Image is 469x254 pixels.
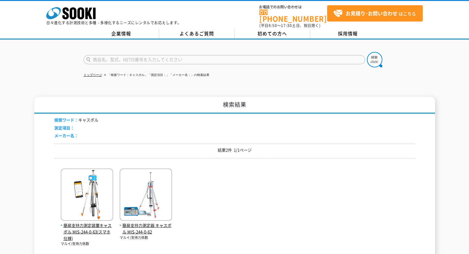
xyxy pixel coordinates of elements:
[367,52,382,67] img: btn_search.png
[54,117,78,123] span: 検索ワード：
[54,117,98,123] li: キャスポル
[34,97,435,114] h1: 検索結果
[259,10,327,22] a: [PHONE_NUMBER]
[120,222,172,235] span: 簡易支持力測定器 キャスポル MIS-244-0-62
[120,216,172,235] a: 簡易支持力測定器 キャスポル MIS-244-0-62
[84,73,102,77] a: トップページ
[84,29,159,38] a: 企業情報
[54,125,74,131] span: 測定項目：
[327,5,423,22] a: お見積り･お問い合わせはこちら
[333,9,416,18] span: はこちら
[259,23,320,28] span: (平日 ～ 土日、祝日除く)
[159,29,235,38] a: よくあるご質問
[61,222,113,241] span: 簡易支持力測定装置キャスポル MIS-244-0-63(スマホ仕様)
[61,216,113,241] a: 簡易支持力測定装置キャスポル MIS-244-0-63(スマホ仕様)
[54,133,78,138] span: メーカー名：
[54,147,415,153] p: 結果2件 1/1ページ
[61,169,113,222] img: MIS-244-0-63(スマホ仕様)
[120,235,172,240] p: マルイ/支持力係数
[257,30,287,37] span: 初めての方へ
[120,169,172,222] img: キャスポル MIS-244-0-62
[281,23,292,28] span: 17:30
[235,29,310,38] a: 初めての方へ
[84,55,365,64] input: 商品名、型式、NETIS番号を入力してください
[310,29,386,38] a: 採用情報
[103,72,209,78] li: 「検索ワード：キャスポル」「測定項目：」「メーカー名：」の検索結果
[61,241,113,247] p: マルイ/支持力係数
[346,10,397,17] strong: お見積り･お問い合わせ
[269,23,277,28] span: 8:50
[259,5,327,9] span: お電話でのお問い合わせは
[46,21,181,25] p: 日々進化する計測技術と多種・多様化するニーズにレンタルでお応えします。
